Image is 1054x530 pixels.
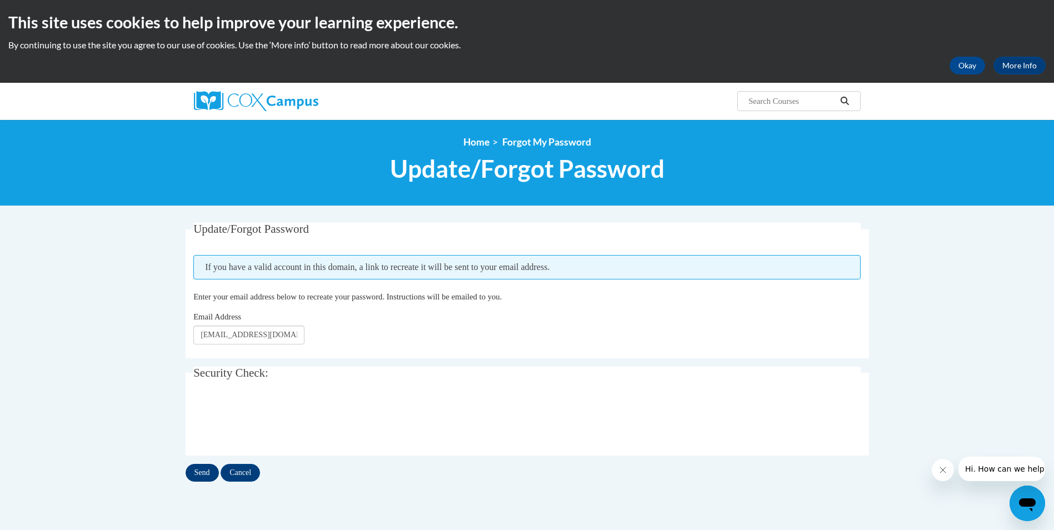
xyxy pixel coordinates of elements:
iframe: Button to launch messaging window [1010,486,1045,521]
p: By continuing to use the site you agree to our use of cookies. Use the ‘More info’ button to read... [8,39,1046,51]
span: Security Check: [193,366,268,379]
iframe: Message from company [958,457,1045,481]
input: Email [193,326,304,344]
iframe: reCAPTCHA [193,398,362,442]
span: Hi. How can we help? [7,8,90,17]
iframe: Close message [932,459,954,481]
button: Okay [950,57,985,74]
span: Email Address [193,312,241,321]
a: More Info [993,57,1046,74]
span: Update/Forgot Password [193,222,309,236]
input: Search Courses [747,94,836,108]
span: Enter your email address below to recreate your password. Instructions will be emailed to you. [193,292,502,301]
button: Search [836,94,853,108]
input: Cancel [221,464,260,482]
a: Cox Campus [194,91,405,111]
input: Send [186,464,219,482]
span: Update/Forgot Password [390,154,665,183]
span: If you have a valid account in this domain, a link to recreate it will be sent to your email addr... [193,255,861,279]
h2: This site uses cookies to help improve your learning experience. [8,11,1046,33]
span: Forgot My Password [502,136,591,148]
img: Cox Campus [194,91,318,111]
a: Home [463,136,489,148]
